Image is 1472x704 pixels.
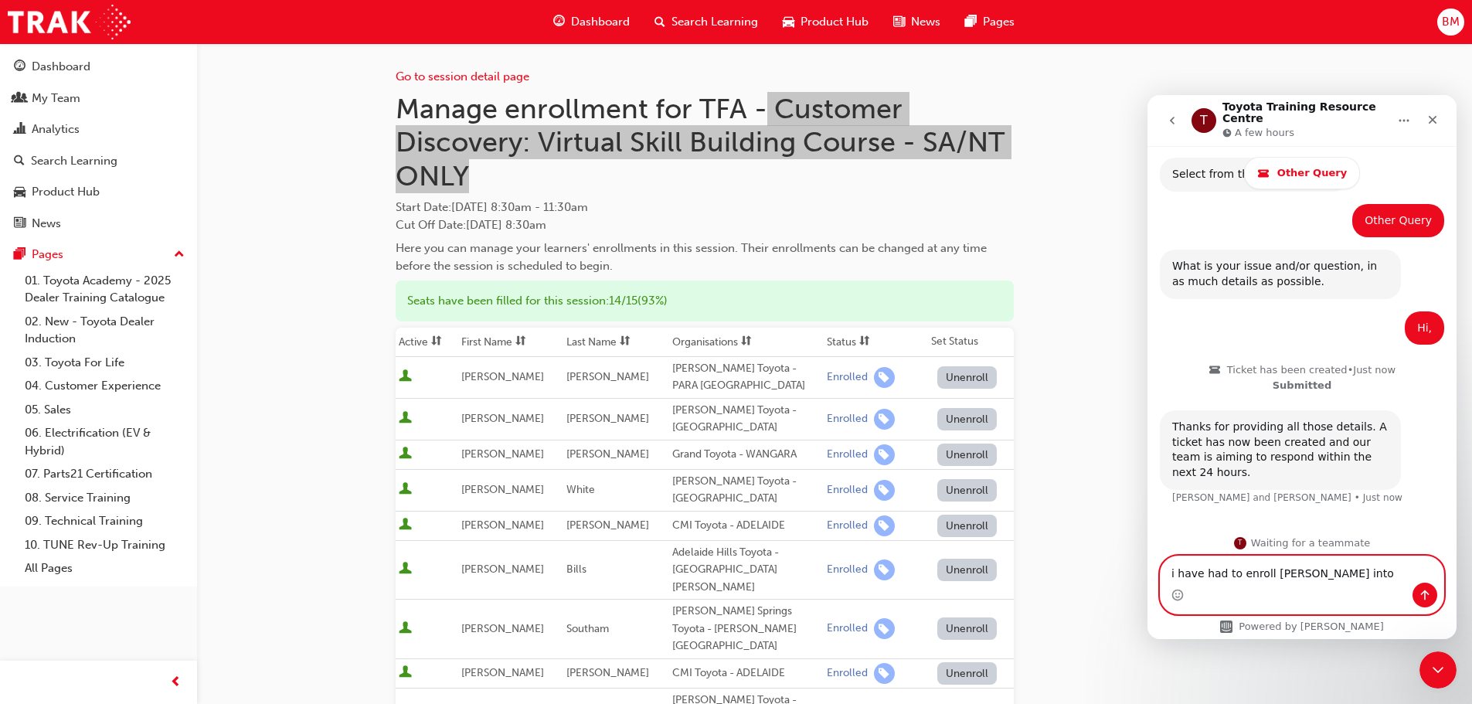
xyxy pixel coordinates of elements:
span: [PERSON_NAME] [461,519,544,532]
div: Enrolled [827,447,868,462]
span: [DATE] 8:30am - 11:30am [451,200,588,214]
a: 09. Technical Training [19,509,191,533]
span: learningRecordVerb_ENROLL-icon [874,663,895,684]
button: Pages [6,240,191,269]
a: All Pages [19,556,191,580]
span: Product Hub [801,13,869,31]
span: User is active [399,518,412,533]
span: learningRecordVerb_ENROLL-icon [874,444,895,465]
span: User is active [399,369,412,385]
span: learningRecordVerb_ENROLL-icon [874,515,895,536]
div: Enrolled [827,483,868,498]
span: User is active [399,482,412,498]
button: Unenroll [937,479,998,502]
span: [PERSON_NAME] [461,370,544,383]
span: Bills [566,563,586,576]
div: News [32,215,61,233]
span: sorting-icon [620,335,631,349]
span: learningRecordVerb_ENROLL-icon [874,409,895,430]
a: 05. Sales [19,398,191,422]
span: News [911,13,940,31]
span: User is active [399,411,412,427]
div: Analytics [32,121,80,138]
span: learningRecordVerb_ENROLL-icon [874,559,895,580]
span: news-icon [893,12,905,32]
div: Enrolled [827,370,868,385]
span: learningRecordVerb_ENROLL-icon [874,367,895,388]
div: CMI Toyota - ADELAIDE [672,517,821,535]
div: Grand Toyota - WANGARA [672,446,821,464]
div: [PERSON_NAME] Toyota - [GEOGRAPHIC_DATA] [672,473,821,508]
span: up-icon [174,245,185,265]
div: Product Hub [32,183,100,201]
span: User is active [399,665,412,681]
span: [PERSON_NAME] [461,563,544,576]
span: pages-icon [14,248,25,262]
span: [PERSON_NAME] [461,483,544,496]
th: Toggle SortBy [458,328,563,357]
span: sorting-icon [741,335,752,349]
button: DashboardMy TeamAnalyticsSearch LearningProduct HubNews [6,49,191,240]
span: [PERSON_NAME] [566,519,649,532]
button: Unenroll [937,617,998,640]
span: learningRecordVerb_ENROLL-icon [874,618,895,639]
span: people-icon [14,92,25,106]
div: CMI Toyota - ADELAIDE [672,665,821,682]
div: [PERSON_NAME] Springs Toyota - [PERSON_NAME][GEOGRAPHIC_DATA] [672,603,821,655]
span: learningRecordVerb_ENROLL-icon [874,480,895,501]
span: Cut Off Date : [DATE] 8:30am [396,218,546,232]
iframe: Intercom live chat [1419,651,1457,689]
div: Enrolled [827,666,868,681]
span: [PERSON_NAME] [566,412,649,425]
span: [PERSON_NAME] [566,666,649,679]
span: sorting-icon [515,335,526,349]
a: 04. Customer Experience [19,374,191,398]
span: guage-icon [553,12,565,32]
th: Toggle SortBy [563,328,668,357]
div: Enrolled [827,563,868,577]
div: Adelaide Hills Toyota - [GEOGRAPHIC_DATA][PERSON_NAME] [672,544,821,597]
div: Here you can manage your learners' enrollments in this session. Their enrollments can be changed ... [396,240,1014,274]
a: 03. Toyota For Life [19,351,191,375]
span: search-icon [14,155,25,168]
span: [PERSON_NAME] [461,622,544,635]
span: search-icon [654,12,665,32]
a: Product Hub [6,178,191,206]
a: 02. New - Toyota Dealer Induction [19,310,191,351]
a: 08. Service Training [19,486,191,510]
span: User is active [399,621,412,637]
span: chart-icon [14,123,25,137]
span: news-icon [14,217,25,231]
span: User is active [399,562,412,577]
a: guage-iconDashboard [541,6,642,38]
a: My Team [6,84,191,113]
span: White [566,483,595,496]
a: 01. Toyota Academy - 2025 Dealer Training Catalogue [19,269,191,310]
div: Enrolled [827,412,868,427]
a: car-iconProduct Hub [770,6,881,38]
button: Unenroll [937,515,998,537]
button: Unenroll [937,662,998,685]
a: Analytics [6,115,191,144]
div: My Team [32,90,80,107]
span: car-icon [14,185,25,199]
a: 06. Electrification (EV & Hybrid) [19,421,191,462]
